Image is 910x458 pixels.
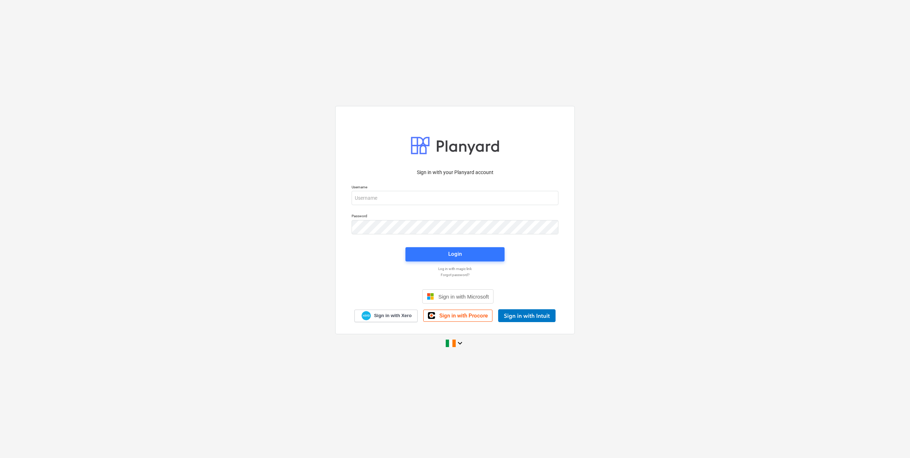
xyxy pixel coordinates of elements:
span: Sign in with Microsoft [438,294,489,300]
a: Forgot password? [348,273,562,277]
div: Login [448,249,462,259]
a: Sign in with Procore [423,310,492,322]
span: Sign in with Procore [439,312,488,319]
input: Username [352,191,558,205]
span: Sign in with Xero [374,312,411,319]
a: Log in with magic link [348,266,562,271]
img: Microsoft logo [427,293,434,300]
p: Username [352,185,558,191]
i: keyboard_arrow_down [456,339,464,347]
button: Login [405,247,505,261]
a: Sign in with Xero [354,310,418,322]
img: Xero logo [362,311,371,321]
p: Password [352,214,558,220]
p: Sign in with your Planyard account [352,169,558,176]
